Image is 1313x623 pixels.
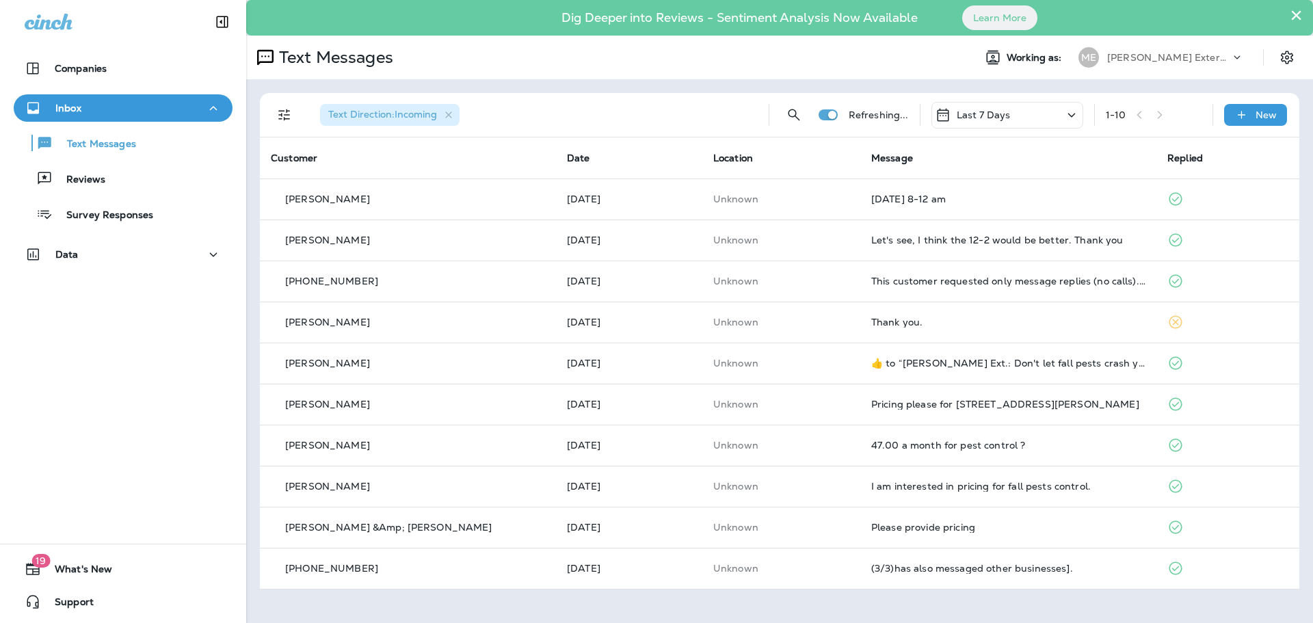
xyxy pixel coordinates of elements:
p: Sep 18, 2025 11:41 AM [567,358,691,369]
p: Sep 18, 2025 11:35 AM [567,399,691,410]
button: Data [14,241,233,268]
button: Survey Responses [14,200,233,228]
p: Data [55,249,79,260]
div: ME [1078,47,1099,68]
p: This customer does not have a last location and the phone number they messaged is not assigned to... [713,399,849,410]
p: This customer does not have a last location and the phone number they messaged is not assigned to... [713,522,849,533]
span: Location [713,152,753,164]
button: Reviews [14,164,233,193]
p: Sep 22, 2025 06:24 PM [567,194,691,204]
p: This customer does not have a last location and the phone number they messaged is not assigned to... [713,481,849,492]
p: Sep 19, 2025 01:02 PM [567,276,691,287]
p: Survey Responses [53,209,153,222]
p: [PERSON_NAME] [285,399,370,410]
div: (3/3)has also messaged other businesses]. [871,563,1145,574]
p: [PERSON_NAME] &Amp; [PERSON_NAME] [285,522,492,533]
button: 19What's New [14,555,233,583]
span: Message [871,152,913,164]
span: Replied [1167,152,1203,164]
p: [PERSON_NAME] [285,440,370,451]
button: Inbox [14,94,233,122]
button: Search Messages [780,101,808,129]
button: Filters [271,101,298,129]
div: I am interested in pricing for fall pests control. [871,481,1145,492]
button: Support [14,588,233,615]
button: Collapse Sidebar [203,8,241,36]
div: 1 - 10 [1106,109,1126,120]
span: Working as: [1007,52,1065,64]
span: Text Direction : Incoming [328,108,437,120]
p: Sep 22, 2025 09:05 AM [567,235,691,246]
p: [PERSON_NAME] [285,481,370,492]
div: This customer requested only message replies (no calls). Reply here or respond via your LSA dashb... [871,276,1145,287]
button: Learn More [962,5,1037,30]
p: [PERSON_NAME] Exterminating [1107,52,1230,63]
button: Close [1290,4,1303,26]
p: [PHONE_NUMBER] [285,563,378,574]
div: Please provide pricing [871,522,1145,533]
p: [PHONE_NUMBER] [285,276,378,287]
span: Date [567,152,590,164]
p: This customer does not have a last location and the phone number they messaged is not assigned to... [713,440,849,451]
p: This customer does not have a last location and the phone number they messaged is not assigned to... [713,317,849,328]
p: Sep 18, 2025 10:47 AM [567,481,691,492]
div: Pricing please for 11 Franklin Ln, Poquoson Va [871,399,1145,410]
p: Refreshing... [849,109,909,120]
span: 19 [31,554,50,568]
span: What's New [41,564,112,580]
p: [PERSON_NAME] [285,235,370,246]
p: Text Messages [274,47,393,68]
div: November 24 8-12 am [871,194,1145,204]
div: Text Direction:Incoming [320,104,460,126]
p: New [1256,109,1277,120]
p: Companies [55,63,107,74]
p: Text Messages [53,138,136,151]
button: Companies [14,55,233,82]
p: [PERSON_NAME] [285,194,370,204]
p: Reviews [53,174,105,187]
p: This customer does not have a last location and the phone number they messaged is not assigned to... [713,276,849,287]
p: Dig Deeper into Reviews - Sentiment Analysis Now Available [522,16,957,20]
p: Sep 18, 2025 10:44 AM [567,522,691,533]
p: Sep 18, 2025 10:50 AM [567,440,691,451]
p: This customer does not have a last location and the phone number they messaged is not assigned to... [713,194,849,204]
p: This customer does not have a last location and the phone number they messaged is not assigned to... [713,358,849,369]
p: Sep 16, 2025 08:29 AM [567,563,691,574]
p: [PERSON_NAME] [285,317,370,328]
div: ​👍​ to “ Mares Ext.: Don't let fall pests crash your season! Our Quarterly Pest Control blocks an... [871,358,1145,369]
button: Settings [1275,45,1299,70]
p: Sep 18, 2025 01:36 PM [567,317,691,328]
p: Inbox [55,103,81,114]
p: This customer does not have a last location and the phone number they messaged is not assigned to... [713,563,849,574]
div: 47.00 a month for pest control ? [871,440,1145,451]
p: [PERSON_NAME] [285,358,370,369]
p: Last 7 Days [957,109,1011,120]
div: Let's see, I think the 12-2 would be better. Thank you [871,235,1145,246]
span: Support [41,596,94,613]
button: Text Messages [14,129,233,157]
p: This customer does not have a last location and the phone number they messaged is not assigned to... [713,235,849,246]
div: Thank you. [871,317,1145,328]
span: Customer [271,152,317,164]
